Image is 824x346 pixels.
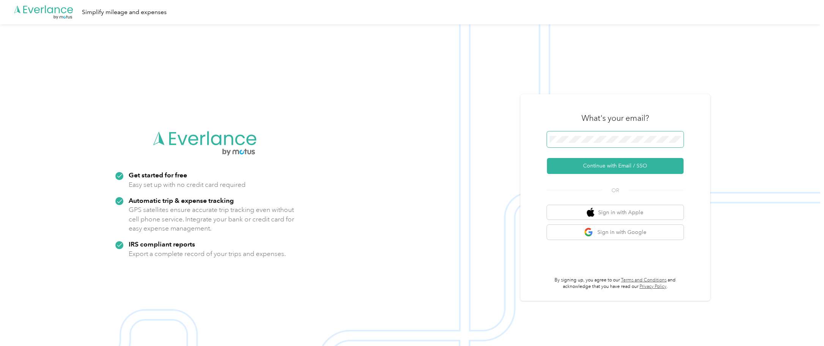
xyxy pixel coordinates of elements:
[129,171,187,179] strong: Get started for free
[129,196,234,204] strong: Automatic trip & expense tracking
[547,158,684,174] button: Continue with Email / SSO
[129,180,246,190] p: Easy set up with no credit card required
[581,113,649,123] h3: What's your email?
[602,186,629,194] span: OR
[547,277,684,290] p: By signing up, you agree to our and acknowledge that you have read our .
[129,249,286,259] p: Export a complete record of your trips and expenses.
[129,240,195,248] strong: IRS compliant reports
[621,277,666,283] a: Terms and Conditions
[584,228,594,237] img: google logo
[587,208,594,217] img: apple logo
[129,205,295,233] p: GPS satellites ensure accurate trip tracking even without cell phone service. Integrate your bank...
[82,8,167,17] div: Simplify mileage and expenses
[640,284,666,289] a: Privacy Policy
[547,205,684,220] button: apple logoSign in with Apple
[547,225,684,240] button: google logoSign in with Google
